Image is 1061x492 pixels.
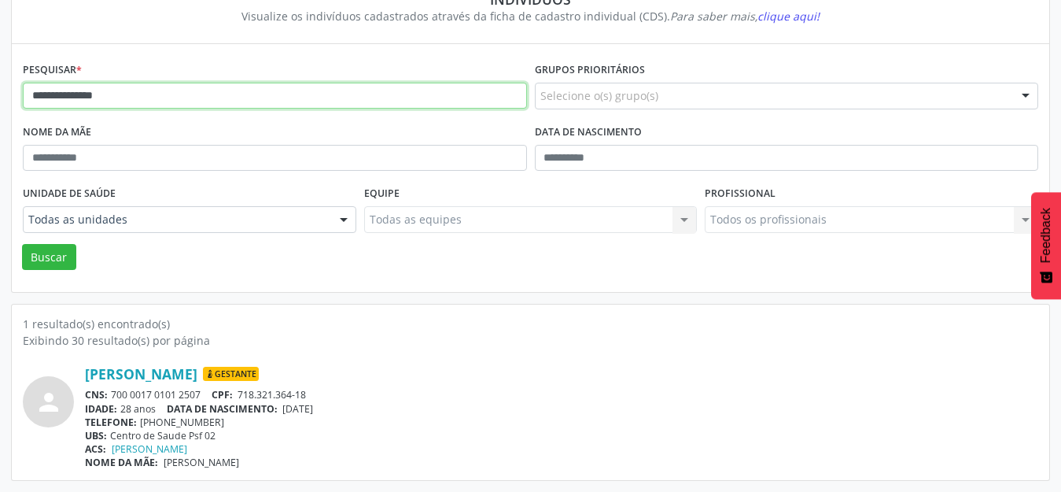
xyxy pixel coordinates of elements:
label: Data de nascimento [535,120,642,145]
div: 700 0017 0101 2507 [85,388,1038,401]
span: UBS: [85,429,107,442]
i: Para saber mais, [670,9,820,24]
span: CPF: [212,388,233,401]
button: Buscar [22,244,76,271]
div: [PHONE_NUMBER] [85,416,1038,429]
span: [DATE] [282,402,313,416]
label: Grupos prioritários [535,58,645,83]
span: NOME DA MÃE: [85,456,158,469]
span: [PERSON_NAME] [164,456,239,469]
div: Centro de Saude Psf 02 [85,429,1038,442]
span: Gestante [203,367,259,381]
span: Selecione o(s) grupo(s) [540,87,658,104]
label: Unidade de saúde [23,182,116,206]
span: 718.321.364-18 [238,388,306,401]
a: [PERSON_NAME] [85,365,197,383]
label: Equipe [364,182,400,206]
span: Feedback [1039,208,1053,263]
button: Feedback - Mostrar pesquisa [1031,192,1061,299]
label: Nome da mãe [23,120,91,145]
i: person [35,388,63,416]
span: DATA DE NASCIMENTO: [167,402,278,416]
div: 1 resultado(s) encontrado(s) [23,316,1038,332]
span: CNS: [85,388,108,401]
label: Profissional [705,182,775,206]
div: Exibindo 30 resultado(s) por página [23,332,1038,349]
span: TELEFONE: [85,416,137,429]
div: 28 anos [85,402,1038,416]
div: Visualize os indivíduos cadastrados através da ficha de cadastro individual (CDS). [34,8,1027,24]
span: ACS: [85,442,106,456]
span: IDADE: [85,402,117,416]
label: Pesquisar [23,58,82,83]
span: clique aqui! [757,9,820,24]
span: Todas as unidades [28,212,324,228]
a: [PERSON_NAME] [112,442,187,456]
